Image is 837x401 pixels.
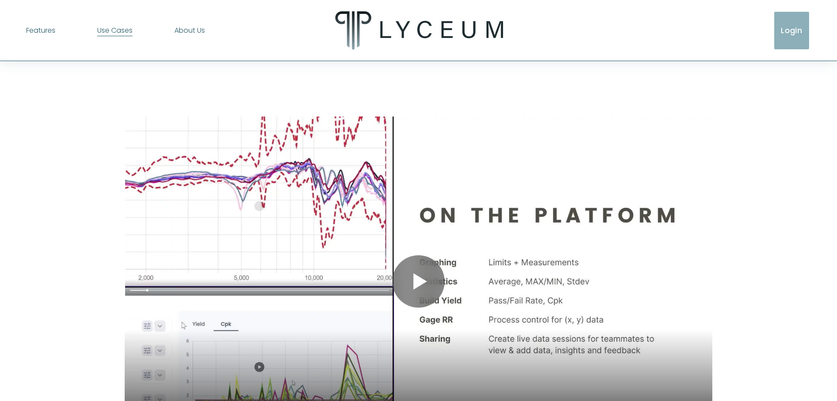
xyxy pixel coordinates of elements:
span: Features [26,24,55,37]
button: Play [392,255,445,308]
a: Login [772,10,811,51]
span: Use Cases [97,24,133,37]
img: Lyceum [335,11,503,50]
a: folder dropdown [26,24,55,38]
a: folder dropdown [97,24,133,38]
a: About Us [174,24,205,38]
